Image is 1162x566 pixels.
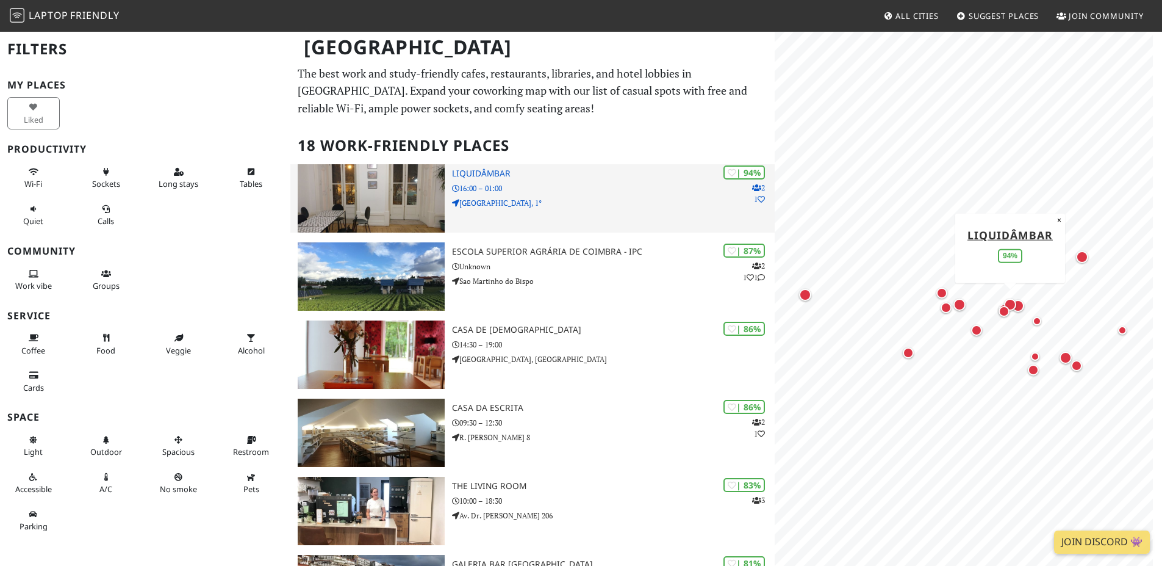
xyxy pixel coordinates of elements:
div: Map marker [1010,297,1027,314]
a: Join Community [1052,5,1149,27]
a: The Living Room | 83% 3 The Living Room 10:00 – 18:30 Av. Dr. [PERSON_NAME] 206 [290,477,775,545]
span: Join Community [1069,10,1144,21]
a: LaptopFriendly LaptopFriendly [10,5,120,27]
p: Unknown [452,261,775,272]
h3: The Living Room [452,481,775,492]
span: Suggest Places [969,10,1039,21]
button: Pets [225,467,278,499]
span: Parking [20,521,48,532]
button: Light [7,430,60,462]
img: Liquidâmbar [298,164,445,233]
div: Map marker [938,300,954,316]
p: The best work and study-friendly cafes, restaurants, libraries, and hotel lobbies in [GEOGRAPHIC_... [298,65,767,117]
p: [GEOGRAPHIC_DATA], 1° [452,197,775,209]
button: Food [80,328,132,360]
span: Outdoor area [90,446,122,457]
p: [GEOGRAPHIC_DATA], [GEOGRAPHIC_DATA] [452,354,775,365]
p: 16:00 – 01:00 [452,183,775,194]
span: Video/audio calls [98,216,114,227]
h2: Filters [7,31,283,68]
button: Tables [225,162,278,194]
button: Sockets [80,162,132,194]
span: Group tables [93,280,120,291]
a: Casa de Chá | 86% Casa de [DEMOGRAPHIC_DATA] 14:30 – 19:00 [GEOGRAPHIC_DATA], [GEOGRAPHIC_DATA] [290,321,775,389]
span: Long stays [159,178,198,189]
span: Credit cards [23,382,44,393]
p: 14:30 – 19:00 [452,339,775,350]
div: Map marker [1030,314,1044,328]
button: Wi-Fi [7,162,60,194]
span: Natural light [24,446,43,457]
h1: [GEOGRAPHIC_DATA] [294,31,772,64]
span: Air conditioned [99,484,112,495]
span: All Cities [895,10,939,21]
a: Liquidâmbar [967,227,1053,242]
img: Casa da Escrita [298,399,445,467]
button: Coffee [7,328,60,360]
h3: Service [7,310,283,322]
div: Map marker [951,296,968,313]
button: Work vibe [7,264,60,296]
button: No smoke [152,467,205,499]
p: R. [PERSON_NAME] 8 [452,432,775,443]
a: All Cities [878,5,944,27]
div: Map marker [900,345,916,361]
button: Groups [80,264,132,296]
button: Parking [7,504,60,537]
span: People working [15,280,52,291]
h3: Escola Superior Agrária de Coimbra - IPC [452,247,775,257]
div: Map marker [1074,249,1091,266]
span: Friendly [70,9,119,22]
p: Sao Martinho do Bispo [452,275,775,287]
button: Restroom [225,430,278,462]
img: The Living Room [298,477,445,545]
button: Calls [80,199,132,231]
div: | 94% [723,165,765,180]
img: Escola Superior Agrária de Coimbra - IPC [298,242,445,311]
button: Long stays [152,162,205,194]
button: Cards [7,365,60,397]
span: Food [96,345,115,356]
div: Map marker [1069,358,1085,374]
div: Map marker [996,302,1012,317]
div: Map marker [934,285,950,301]
h3: Casa de [DEMOGRAPHIC_DATA] [452,325,775,335]
span: Laptop [29,9,68,22]
p: 2 1 1 [743,260,765,283]
span: Power sockets [92,178,120,189]
a: Escola Superior Agrária de Coimbra - IPC | 87% 211 Escola Superior Agrária de Coimbra - IPC Unkno... [290,242,775,311]
button: Veggie [152,328,205,360]
button: Alcohol [225,328,278,360]
h2: 18 Work-Friendly Places [298,127,767,164]
p: 09:30 – 12:30 [452,417,775,429]
div: Map marker [1025,362,1041,378]
span: Work-friendly tables [240,178,262,189]
p: 3 [752,495,765,506]
a: Suggest Places [952,5,1044,27]
h3: Community [7,245,283,257]
span: Coffee [21,345,45,356]
button: Close popup [1053,213,1065,227]
span: Alcohol [238,345,265,356]
a: Liquidâmbar | 94% 21 Liquidâmbar 16:00 – 01:00 [GEOGRAPHIC_DATA], 1° [290,164,775,233]
img: Casa de Chá [298,321,445,389]
p: 2 1 [752,416,765,440]
span: Restroom [233,446,269,457]
div: Map marker [1002,296,1019,313]
span: Pet friendly [243,484,259,495]
button: Accessible [7,467,60,499]
div: Map marker [969,322,984,338]
div: | 83% [723,478,765,492]
button: Outdoor [80,430,132,462]
div: Map marker [996,303,1012,319]
h3: Productivity [7,143,283,155]
span: Spacious [162,446,195,457]
button: A/C [80,467,132,499]
img: LaptopFriendly [10,8,24,23]
span: Smoke free [160,484,197,495]
p: 2 1 [752,182,765,205]
div: Map marker [1057,349,1074,366]
div: 94% [998,249,1022,263]
button: Quiet [7,199,60,231]
span: Accessible [15,484,52,495]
